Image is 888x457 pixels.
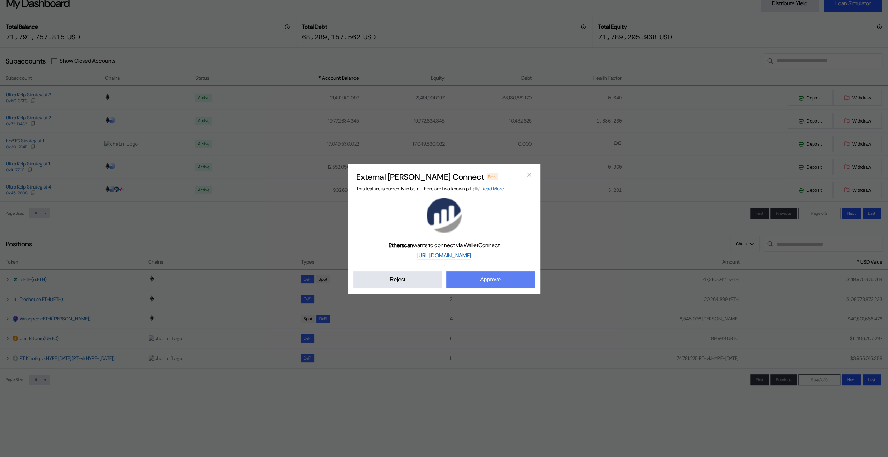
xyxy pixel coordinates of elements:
[524,169,535,180] button: close modal
[487,173,498,180] div: Beta
[417,252,471,259] a: [URL][DOMAIN_NAME]
[356,185,504,192] span: This feature is currently in beta. There are two known pitfalls:
[482,185,504,192] a: Read More
[427,198,462,233] img: Etherscan logo
[389,242,500,249] span: wants to connect via WalletConnect
[356,171,484,182] h2: External [PERSON_NAME] Connect
[353,271,442,288] button: Reject
[446,271,535,288] button: Approve
[389,242,413,249] b: Etherscan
